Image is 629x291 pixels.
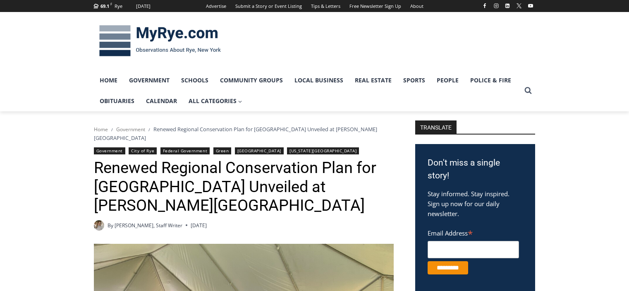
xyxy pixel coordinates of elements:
[213,147,232,154] a: Green
[94,220,104,231] a: Author image
[94,19,226,63] img: MyRye.com
[94,125,377,141] span: Renewed Regional Conservation Plan for [GEOGRAPHIC_DATA] Unveiled at [PERSON_NAME][GEOGRAPHIC_DATA]
[94,91,140,111] a: Obituaries
[115,2,122,10] div: Rye
[289,70,349,91] a: Local Business
[94,70,521,112] nav: Primary Navigation
[480,1,490,11] a: Facebook
[94,220,104,231] img: (PHOTO: MyRye.com Summer 2023 intern Beatrice Larzul.)
[140,91,183,111] a: Calendar
[111,127,113,132] span: /
[94,70,123,91] a: Home
[214,70,289,91] a: Community Groups
[397,70,431,91] a: Sports
[94,126,108,133] a: Home
[183,91,248,111] a: All Categories
[129,147,157,154] a: City of Rye
[349,70,397,91] a: Real Estate
[514,1,524,11] a: X
[428,225,519,240] label: Email Address
[136,2,151,10] div: [DATE]
[110,2,112,6] span: F
[100,3,109,9] span: 69.1
[464,70,517,91] a: Police & Fire
[287,147,359,154] a: [US_STATE][GEOGRAPHIC_DATA]
[502,1,512,11] a: Linkedin
[235,147,284,154] a: [GEOGRAPHIC_DATA]
[148,127,150,132] span: /
[189,96,242,106] span: All Categories
[428,189,523,219] p: Stay informed. Stay inspired. Sign up now for our daily newsletter.
[115,222,182,229] a: [PERSON_NAME], Staff Writer
[526,1,536,11] a: YouTube
[491,1,501,11] a: Instagram
[94,125,394,142] nav: Breadcrumbs
[94,159,394,215] h1: Renewed Regional Conservation Plan for [GEOGRAPHIC_DATA] Unveiled at [PERSON_NAME][GEOGRAPHIC_DATA]
[116,126,145,133] a: Government
[415,120,457,134] strong: TRANSLATE
[108,221,113,229] span: By
[431,70,464,91] a: People
[428,156,523,183] h3: Don't miss a single story!
[191,221,207,229] time: [DATE]
[94,147,125,154] a: Government
[175,70,214,91] a: Schools
[123,70,175,91] a: Government
[160,147,210,154] a: Federal Government
[521,83,536,98] button: View Search Form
